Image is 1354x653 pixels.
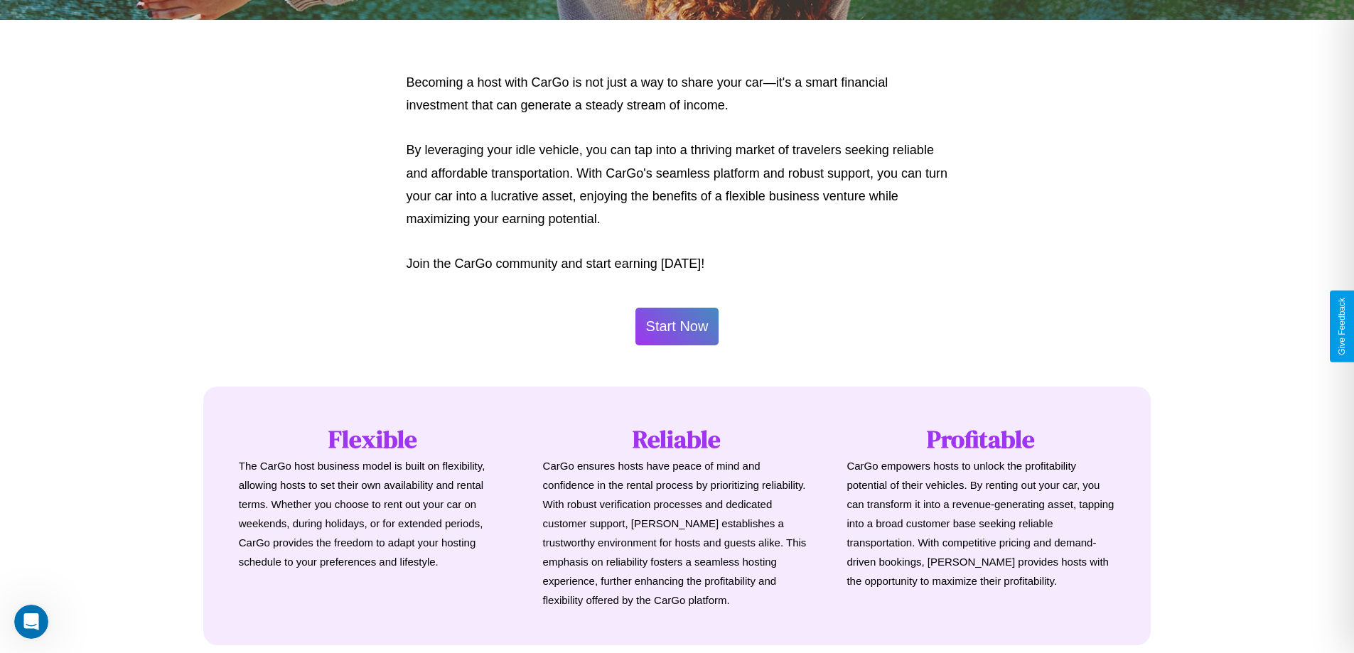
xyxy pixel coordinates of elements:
button: Start Now [635,308,719,345]
p: Join the CarGo community and start earning [DATE]! [407,252,948,275]
p: By leveraging your idle vehicle, you can tap into a thriving market of travelers seeking reliable... [407,139,948,231]
div: Give Feedback [1337,298,1347,355]
p: Becoming a host with CarGo is not just a way to share your car—it's a smart financial investment ... [407,71,948,117]
p: CarGo empowers hosts to unlock the profitability potential of their vehicles. By renting out your... [847,456,1115,590]
h1: Reliable [543,422,812,456]
p: CarGo ensures hosts have peace of mind and confidence in the rental process by prioritizing relia... [543,456,812,610]
h1: Flexible [239,422,507,456]
p: The CarGo host business model is built on flexibility, allowing hosts to set their own availabili... [239,456,507,571]
iframe: Intercom live chat [14,605,48,639]
h1: Profitable [847,422,1115,456]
